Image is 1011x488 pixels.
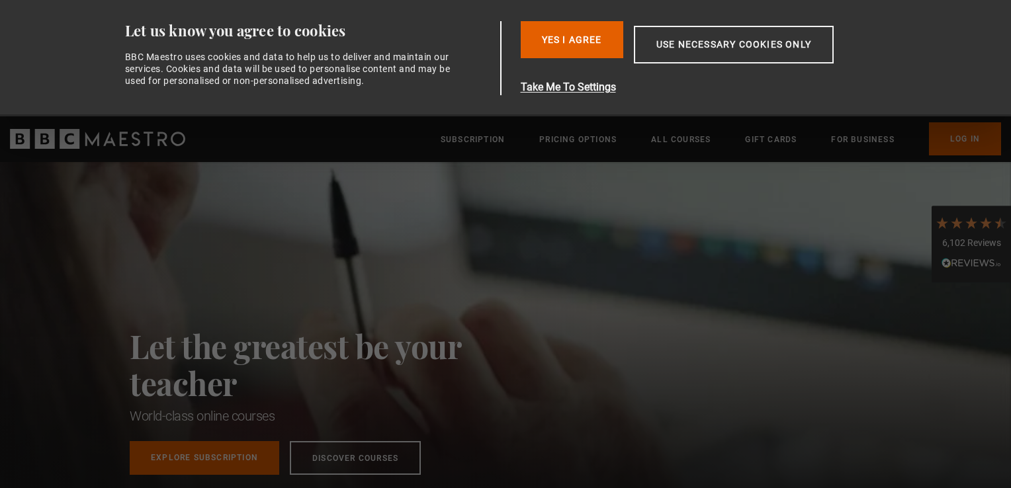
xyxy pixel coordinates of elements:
div: 6,102 ReviewsRead All Reviews [932,206,1011,282]
div: Read All Reviews [935,257,1008,272]
button: Yes I Agree [521,21,623,58]
h2: Let the greatest be your teacher [130,327,520,401]
div: Let us know you agree to cookies [125,21,496,40]
img: REVIEWS.io [942,258,1001,267]
div: 4.7 Stars [935,216,1008,230]
button: Take Me To Settings [521,79,897,95]
button: Use necessary cookies only [634,26,834,63]
svg: BBC Maestro [10,129,185,149]
a: Pricing Options [539,133,617,146]
a: Gift Cards [745,133,797,146]
a: Subscription [441,133,505,146]
nav: Primary [441,122,1001,155]
div: 6,102 Reviews [935,237,1008,250]
a: For business [831,133,894,146]
a: All Courses [651,133,711,146]
h1: World-class online courses [130,407,520,425]
a: Log In [929,122,1001,155]
div: BBC Maestro uses cookies and data to help us to deliver and maintain our services. Cookies and da... [125,51,459,87]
